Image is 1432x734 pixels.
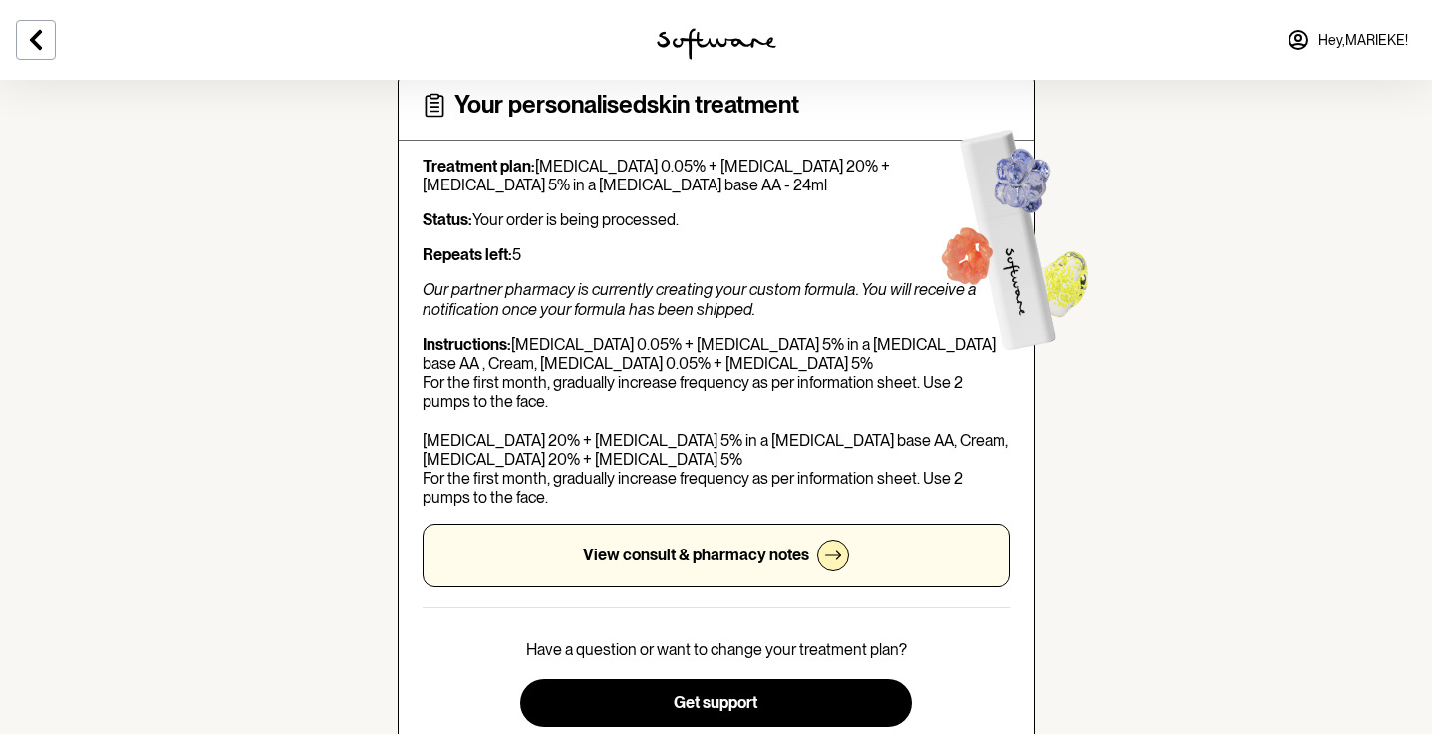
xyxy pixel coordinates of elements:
p: Your order is being processed. [423,210,1010,229]
strong: Status: [423,210,472,229]
span: Get support [674,693,757,712]
strong: Repeats left: [423,245,512,264]
h4: Your personalised skin treatment [454,91,799,120]
p: [MEDICAL_DATA] 0.05% + [MEDICAL_DATA] 20% + [MEDICAL_DATA] 5% in a [MEDICAL_DATA] base AA - 24ml [423,157,1010,194]
img: Software treatment bottle [899,90,1123,376]
p: Our partner pharmacy is currently creating your custom formula. You will receive a notification o... [423,280,1010,318]
strong: Treatment plan: [423,157,535,176]
a: Hey,MARIEKE! [1275,16,1420,64]
p: 5 [423,245,1010,264]
img: software logo [657,28,776,60]
span: Hey, MARIEKE ! [1318,32,1408,49]
button: Get support [520,679,912,727]
p: View consult & pharmacy notes [583,546,809,564]
p: [MEDICAL_DATA] 0.05% + [MEDICAL_DATA] 5% in a [MEDICAL_DATA] base AA , Cream, [MEDICAL_DATA] 0.05... [423,335,1010,508]
strong: Instructions: [423,335,511,354]
p: Have a question or want to change your treatment plan? [526,640,907,659]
